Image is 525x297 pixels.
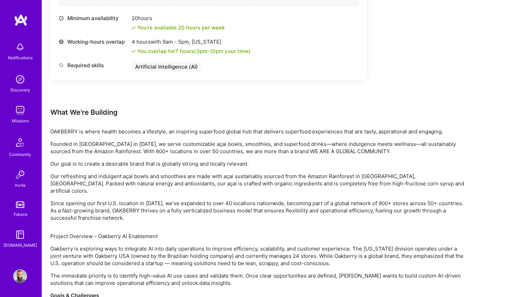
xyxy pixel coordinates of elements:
[50,272,467,287] p: The immediate priority is to identify high-value AI use cases and validate them. Once clear oppor...
[50,128,467,135] p: OAKBERRY is where health becomes a lifestyle, an inspiring superfood global hub that delivers sup...
[59,16,64,21] i: icon Clock
[132,24,225,31] div: You're available 20 hours per week
[132,62,201,72] div: Artificial Intelligence (AI)
[12,134,28,151] img: Community
[132,15,225,22] div: 20 hours
[16,201,24,208] img: tokens
[14,14,28,26] img: logo
[50,160,467,167] p: Our goal is to create a desirable brand that is globally strong and locally relevant.
[50,233,467,240] p: Project Overview – Oakberry AI Enablement
[13,40,27,54] img: bell
[196,48,223,54] span: 3pm - 10pm
[132,49,136,53] i: icon Check
[13,211,27,218] div: Tokens
[12,117,29,124] div: Missions
[13,269,27,283] img: User Avatar
[50,140,467,155] p: Founded in [GEOGRAPHIC_DATA] in [DATE], we serve customizable açaí bowls, smoothies, and superfoo...
[50,173,467,194] p: Our refreshing and indulgent açaí bowls and smoothies are made with açaí sustainably sourced from...
[137,47,251,55] div: You overlap for 7 hours ( your time)
[10,86,30,94] div: Discovery
[59,38,128,45] div: Working-hours overlap
[50,200,467,221] p: Since opening our first U.S. location in [DATE], we’ve expanded to over 40 locations nationwide, ...
[3,242,37,249] div: [DOMAIN_NAME]
[13,228,27,242] img: guide book
[11,269,29,283] a: User Avatar
[132,26,136,30] i: icon Check
[59,62,128,69] div: Required skills
[13,103,27,117] img: teamwork
[9,151,31,158] div: Community
[13,168,27,182] img: Invite
[50,108,467,117] div: What We're Building
[50,245,467,267] p: Oakberry is exploring ways to integrate AI into daily operations to improve efficiency, scalabili...
[8,54,33,61] div: Notifications
[161,38,192,45] span: 9am - 5pm ,
[59,39,64,44] i: icon World
[59,63,64,68] i: icon Tag
[59,15,128,22] div: Minimum availability
[13,72,27,86] img: discovery
[132,38,251,45] div: 4 hours with [US_STATE]
[15,182,26,189] div: Invite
